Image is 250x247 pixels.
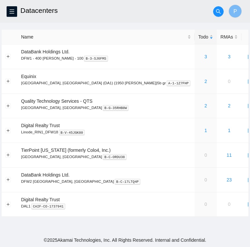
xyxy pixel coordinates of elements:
[205,177,207,182] a: 0
[229,5,242,18] button: P
[6,128,11,133] button: Expand row
[59,130,85,136] kbd: B-V-45JGK80
[21,105,191,111] p: [GEOGRAPHIC_DATA], [GEOGRAPHIC_DATA]
[227,152,232,158] a: 11
[103,105,129,111] kbd: B-G-35RHB8W
[21,74,36,79] span: Equinix
[227,177,232,182] a: 23
[205,103,207,108] a: 2
[6,103,11,108] button: Expand row
[6,79,11,84] button: Expand row
[103,154,126,160] kbd: B-C-ORDU38
[115,179,141,185] kbd: B-C-17LTQ4P
[84,56,108,62] kbd: B-3-SJ6FMS
[228,79,231,84] a: 0
[228,103,231,108] a: 2
[21,178,191,184] p: DFW2 [GEOGRAPHIC_DATA], [GEOGRAPHIC_DATA]
[21,55,191,61] p: DFW1 - 400 [PERSON_NAME] - 100
[6,54,11,59] button: Expand row
[21,148,111,153] span: TierPoint [US_STATE] (formerly Colo4, Inc.)
[6,202,11,207] button: Expand row
[21,154,191,160] p: [GEOGRAPHIC_DATA], [GEOGRAPHIC_DATA]
[6,152,11,158] button: Expand row
[31,204,65,209] kbd: CAIF-CO-1737941
[228,202,231,207] a: 0
[21,203,191,209] p: DAL1
[21,49,69,54] span: DataBank Holdings Ltd.
[213,9,223,14] span: search
[234,7,237,15] span: P
[21,197,60,202] span: Digital Realty Trust
[205,202,207,207] a: 0
[21,98,93,104] span: Quality Technology Services - QTS
[205,79,207,84] a: 2
[7,9,17,14] span: menu
[205,54,207,59] a: 3
[205,128,207,133] a: 1
[167,80,190,86] kbd: A-1-1Z7FHP
[7,6,17,17] button: menu
[213,6,224,17] button: search
[21,172,69,178] span: DataBank Holdings Ltd.
[21,80,191,86] p: [GEOGRAPHIC_DATA], [GEOGRAPHIC_DATA] (DA1) {1950 [PERSON_NAME]}5b gr
[21,123,60,128] span: Digital Realty Trust
[21,129,191,135] p: Linode_RIN1_DFW18
[6,177,11,182] button: Expand row
[205,152,207,158] a: 0
[228,128,231,133] a: 1
[228,54,231,59] a: 3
